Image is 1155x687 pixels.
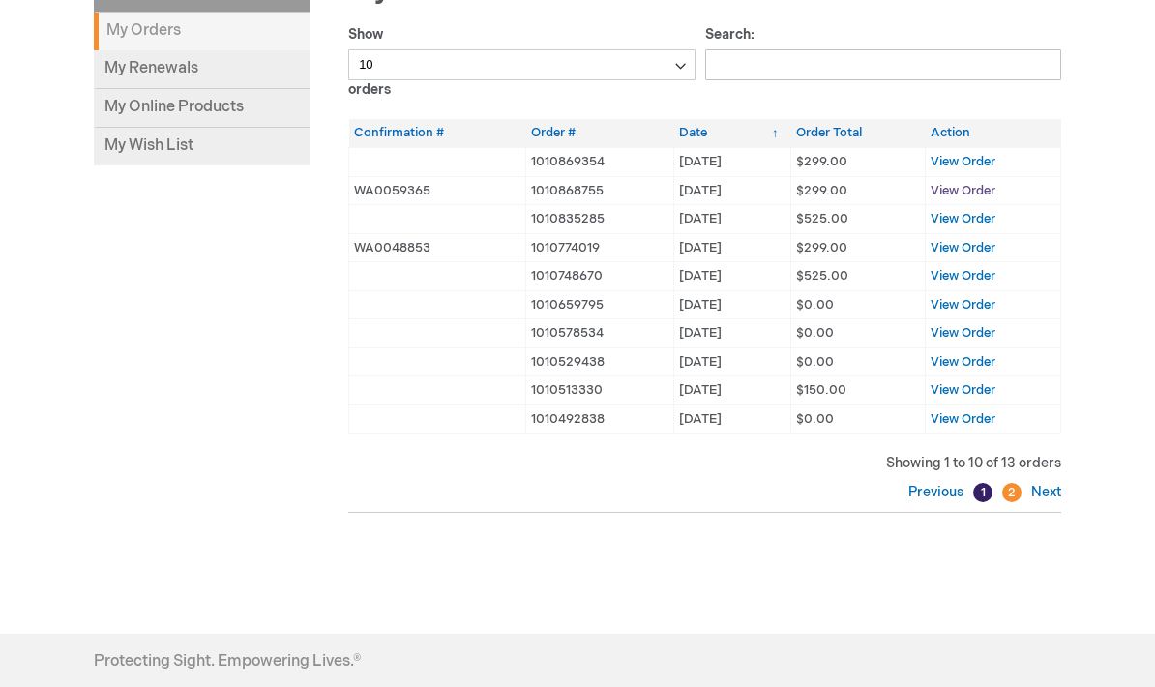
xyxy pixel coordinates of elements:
[348,49,696,80] select: Showorders
[796,154,847,169] span: $299.00
[674,319,791,348] td: [DATE]
[973,483,992,502] a: 1
[931,354,995,370] a: View Order
[796,411,834,427] span: $0.00
[674,119,791,147] th: Date: activate to sort column ascending
[931,154,995,169] a: View Order
[796,240,847,255] span: $299.00
[931,297,995,313] a: View Order
[674,205,791,234] td: [DATE]
[796,297,834,313] span: $0.00
[796,382,846,398] span: $150.00
[526,319,674,348] td: 1010578534
[796,354,834,370] span: $0.00
[526,147,674,176] td: 1010869354
[526,176,674,205] td: 1010868755
[931,382,995,398] a: View Order
[674,376,791,405] td: [DATE]
[908,484,968,500] a: Previous
[791,119,926,147] th: Order Total: activate to sort column ascending
[526,233,674,262] td: 1010774019
[931,240,995,255] a: View Order
[796,211,848,226] span: $525.00
[526,347,674,376] td: 1010529438
[526,205,674,234] td: 1010835285
[94,13,310,50] strong: My Orders
[526,405,674,434] td: 1010492838
[348,454,1061,473] div: Showing 1 to 10 of 13 orders
[674,347,791,376] td: [DATE]
[674,147,791,176] td: [DATE]
[526,376,674,405] td: 1010513330
[349,176,526,205] td: WA0059365
[526,262,674,291] td: 1010748670
[94,89,310,128] a: My Online Products
[674,233,791,262] td: [DATE]
[349,233,526,262] td: WA0048853
[94,128,310,165] a: My Wish List
[674,290,791,319] td: [DATE]
[931,411,995,427] a: View Order
[94,653,361,671] h4: Protecting Sight. Empowering Lives.®
[526,119,674,147] th: Order #: activate to sort column ascending
[931,211,995,226] a: View Order
[931,268,995,284] a: View Order
[796,325,834,341] span: $0.00
[931,183,995,198] a: View Order
[796,268,848,284] span: $525.00
[931,325,995,341] a: View Order
[1002,483,1022,502] a: 2
[94,50,310,89] a: My Renewals
[1026,484,1061,500] a: Next
[796,183,847,198] span: $299.00
[705,49,1062,80] input: Search:
[526,290,674,319] td: 1010659795
[674,405,791,434] td: [DATE]
[705,26,1062,73] label: Search:
[926,119,1061,147] th: Action: activate to sort column ascending
[674,262,791,291] td: [DATE]
[674,176,791,205] td: [DATE]
[349,119,526,147] th: Confirmation #: activate to sort column ascending
[348,26,696,98] label: Show orders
